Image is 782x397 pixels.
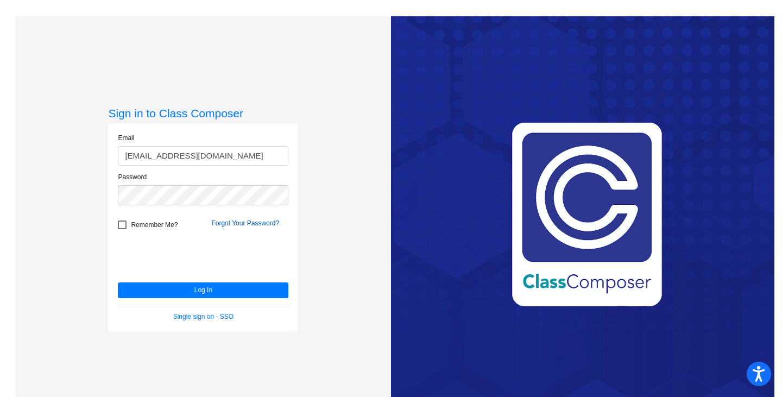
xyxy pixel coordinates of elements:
[211,219,279,227] a: Forgot Your Password?
[131,218,178,231] span: Remember Me?
[173,313,234,320] a: Single sign on - SSO
[108,106,298,120] h3: Sign in to Class Composer
[118,172,147,182] label: Password
[118,133,134,143] label: Email
[118,235,283,277] iframe: reCAPTCHA
[118,282,288,298] button: Log In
